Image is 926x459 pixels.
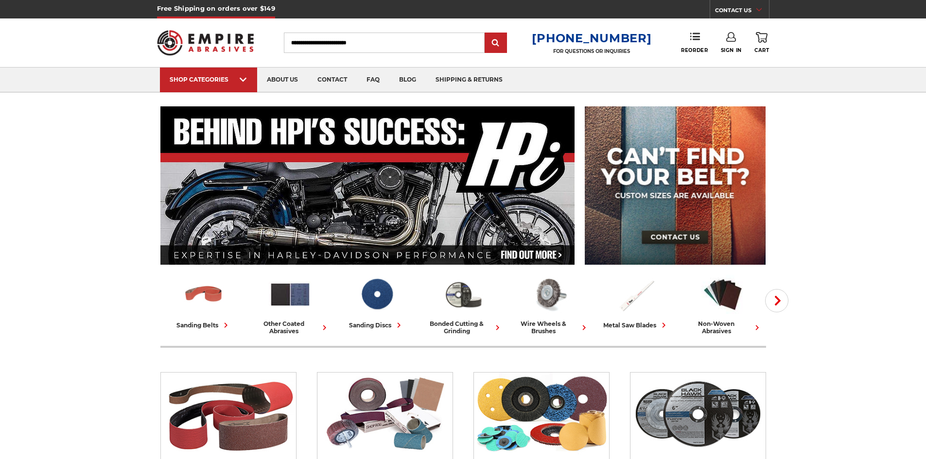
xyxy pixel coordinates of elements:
img: Sanding Discs [474,373,609,455]
div: SHOP CATEGORIES [170,76,247,83]
a: [PHONE_NUMBER] [532,31,651,45]
p: FOR QUESTIONS OR INQUIRIES [532,48,651,54]
a: bonded cutting & grinding [424,273,503,335]
a: wire wheels & brushes [510,273,589,335]
img: Sanding Discs [355,273,398,315]
img: Sanding Belts [182,273,225,315]
a: CONTACT US [715,5,769,18]
a: metal saw blades [597,273,676,330]
input: Submit [486,34,506,53]
a: faq [357,68,389,92]
img: promo banner for custom belts. [585,106,766,265]
a: sanding belts [164,273,243,330]
div: other coated abrasives [251,320,330,335]
img: Wire Wheels & Brushes [528,273,571,315]
img: Non-woven Abrasives [701,273,744,315]
img: Bonded Cutting & Grinding [442,273,485,315]
a: non-woven abrasives [683,273,762,335]
span: Cart [754,47,769,53]
img: Sanding Belts [161,373,296,455]
img: Banner for an interview featuring Horsepower Inc who makes Harley performance upgrades featured o... [160,106,575,265]
a: Cart [754,32,769,53]
a: contact [308,68,357,92]
img: Other Coated Abrasives [269,273,312,315]
div: bonded cutting & grinding [424,320,503,335]
span: Reorder [681,47,708,53]
div: non-woven abrasives [683,320,762,335]
img: Other Coated Abrasives [317,373,453,455]
div: sanding discs [349,320,404,330]
div: metal saw blades [603,320,669,330]
a: Reorder [681,32,708,53]
img: Metal Saw Blades [615,273,658,315]
a: shipping & returns [426,68,512,92]
img: Bonded Cutting & Grinding [630,373,766,455]
a: other coated abrasives [251,273,330,335]
img: Empire Abrasives [157,24,254,62]
a: sanding discs [337,273,416,330]
div: sanding belts [176,320,231,330]
span: Sign In [721,47,742,53]
button: Next [765,289,788,312]
a: about us [257,68,308,92]
div: wire wheels & brushes [510,320,589,335]
a: blog [389,68,426,92]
